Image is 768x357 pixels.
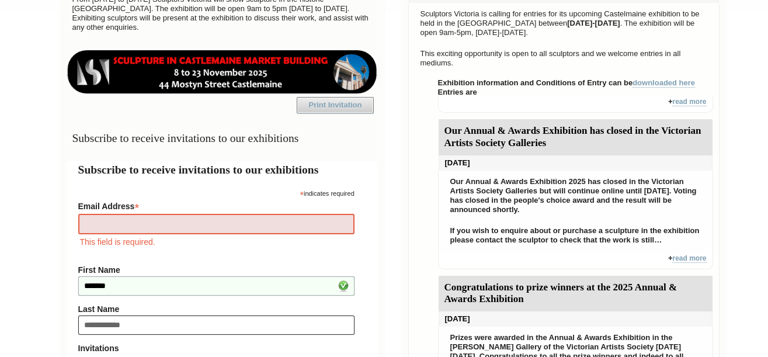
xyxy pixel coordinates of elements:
[78,198,355,212] label: Email Address
[439,276,713,312] div: Congratulations to prize winners at the 2025 Annual & Awards Exhibition
[415,46,713,71] p: This exciting opportunity is open to all sculptors and we welcome entries in all mediums.
[439,155,713,171] div: [DATE]
[444,174,707,217] p: Our Annual & Awards Exhibition 2025 has closed in the Victorian Artists Society Galleries but wil...
[438,97,713,113] div: +
[439,311,713,327] div: [DATE]
[78,161,366,178] h2: Subscribe to receive invitations to our exhibitions
[78,304,355,314] label: Last Name
[633,78,695,88] a: downloaded here
[439,119,713,155] div: Our Annual & Awards Exhibition has closed in the Victorian Artists Society Galleries
[438,78,696,88] strong: Exhibition information and Conditions of Entry can be
[672,254,706,263] a: read more
[78,187,355,198] div: indicates required
[78,344,355,353] strong: Invitations
[444,223,707,248] p: If you wish to enquire about or purchase a sculpture in the exhibition please contact the sculpto...
[67,127,378,150] h3: Subscribe to receive invitations to our exhibitions
[672,98,706,106] a: read more
[438,254,713,269] div: +
[78,265,355,275] label: First Name
[67,50,378,93] img: castlemaine-ldrbd25v2.png
[297,97,374,113] a: Print Invitation
[415,6,713,40] p: Sculptors Victoria is calling for entries for its upcoming Castelmaine exhibition to be held in t...
[78,235,355,248] div: This field is required.
[567,19,620,27] strong: [DATE]-[DATE]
